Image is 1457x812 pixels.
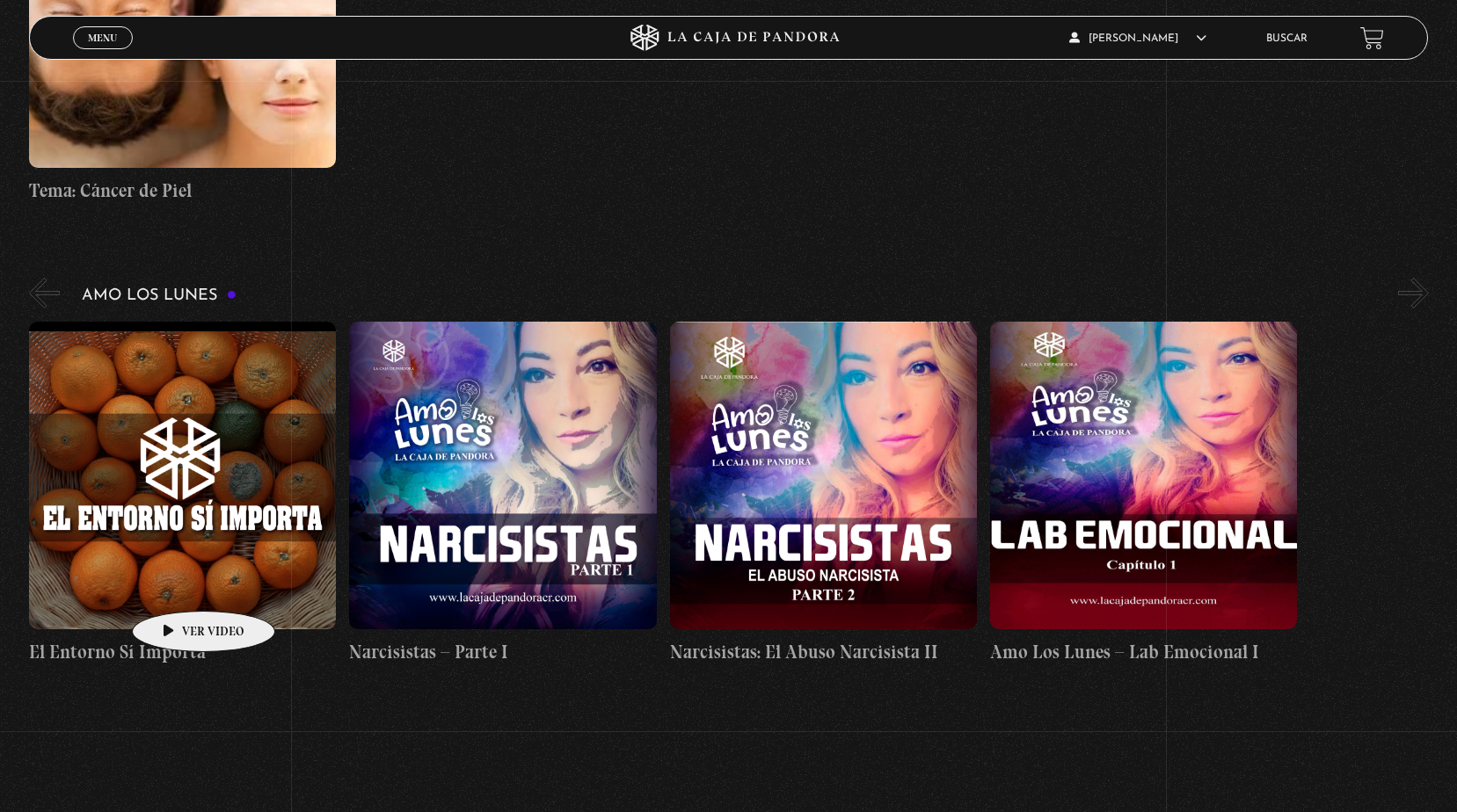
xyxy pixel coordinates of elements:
[88,33,117,43] span: Menu
[29,638,336,666] h4: El Entorno Sí Importa
[349,638,656,666] h4: Narcisistas – Parte I
[349,322,656,665] a: Narcisistas – Parte I
[83,47,124,60] span: Cerrar
[1360,26,1384,50] a: View your shopping cart
[670,638,977,666] h4: Narcisistas: El Abuso Narcisista II
[29,278,60,308] button: Previous
[1266,33,1308,44] a: Buscar
[82,287,237,304] h3: Amo los Lunes
[1069,33,1206,44] span: [PERSON_NAME]
[29,177,336,205] h4: Tema: Cáncer de Piel
[1398,278,1429,308] button: Next
[990,638,1297,666] h4: Amo Los Lunes – Lab Emocional I
[670,322,977,665] a: Narcisistas: El Abuso Narcisista II
[990,322,1297,665] a: Amo Los Lunes – Lab Emocional I
[29,322,336,665] a: El Entorno Sí Importa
